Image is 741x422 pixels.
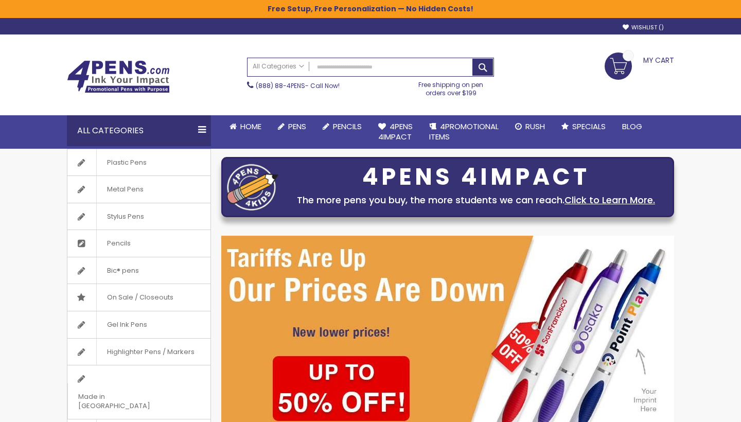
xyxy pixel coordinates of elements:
a: Pencils [67,230,210,257]
a: Specials [553,115,614,138]
span: All Categories [253,62,304,71]
span: Plastic Pens [96,149,157,176]
span: Bic® pens [96,257,149,284]
span: On Sale / Closeouts [96,284,184,311]
span: Home [240,121,261,132]
div: The more pens you buy, the more students we can reach. [284,193,668,207]
a: 4PROMOTIONALITEMS [421,115,507,149]
a: Home [221,115,270,138]
a: Blog [614,115,650,138]
span: 4PROMOTIONAL ITEMS [429,121,499,142]
a: Bic® pens [67,257,210,284]
span: Pencils [333,121,362,132]
a: All Categories [248,58,309,75]
span: Pens [288,121,306,132]
a: Made in [GEOGRAPHIC_DATA] [67,365,210,419]
span: Metal Pens [96,176,154,203]
a: Rush [507,115,553,138]
span: Rush [525,121,545,132]
div: 4PENS 4IMPACT [284,166,668,188]
span: 4Pens 4impact [378,121,413,142]
a: Gel Ink Pens [67,311,210,338]
span: Stylus Pens [96,203,154,230]
div: Free shipping on pen orders over $199 [408,77,495,97]
div: All Categories [67,115,211,146]
a: Wishlist [623,24,664,31]
a: (888) 88-4PENS [256,81,305,90]
span: Gel Ink Pens [96,311,157,338]
span: Pencils [96,230,141,257]
span: Specials [572,121,606,132]
img: four_pen_logo.png [227,164,278,210]
a: Pencils [314,115,370,138]
span: - Call Now! [256,81,340,90]
a: Metal Pens [67,176,210,203]
img: 4Pens Custom Pens and Promotional Products [67,60,170,93]
a: Highlighter Pens / Markers [67,339,210,365]
a: Click to Learn More. [564,194,655,206]
a: Pens [270,115,314,138]
a: 4Pens4impact [370,115,421,149]
span: Blog [622,121,642,132]
span: Made in [GEOGRAPHIC_DATA] [67,383,185,419]
a: On Sale / Closeouts [67,284,210,311]
span: Highlighter Pens / Markers [96,339,205,365]
a: Stylus Pens [67,203,210,230]
a: Plastic Pens [67,149,210,176]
